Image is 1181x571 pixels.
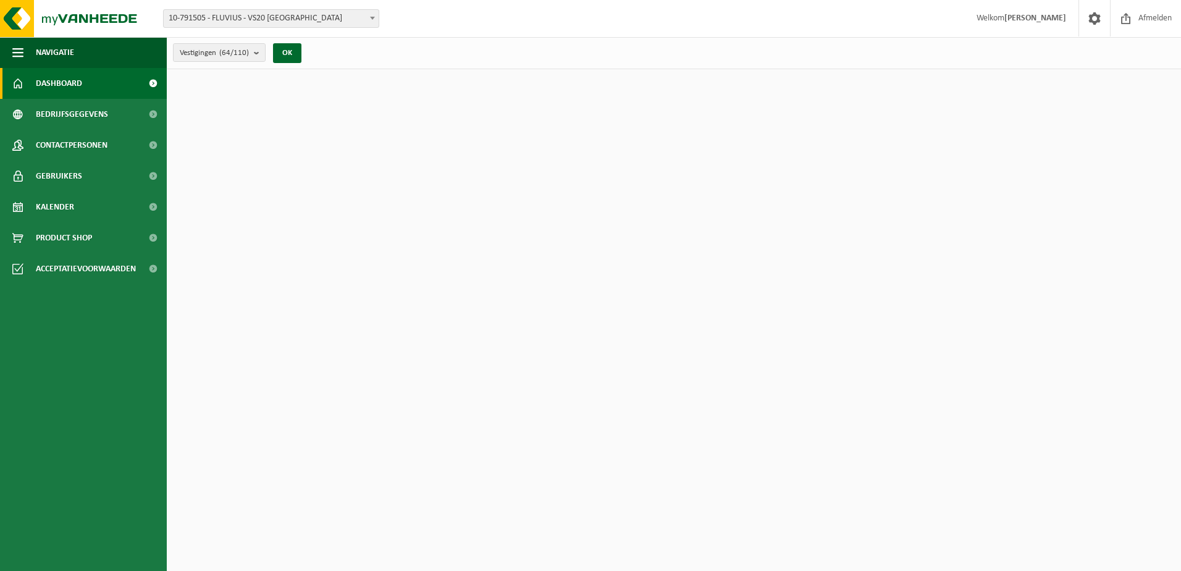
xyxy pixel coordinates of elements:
[36,37,74,68] span: Navigatie
[36,161,82,192] span: Gebruikers
[36,99,108,130] span: Bedrijfsgegevens
[36,130,107,161] span: Contactpersonen
[219,49,249,57] count: (64/110)
[1004,14,1066,23] strong: [PERSON_NAME]
[36,222,92,253] span: Product Shop
[180,44,249,62] span: Vestigingen
[163,9,379,28] span: 10-791505 - FLUVIUS - VS20 ANTWERPEN
[173,43,266,62] button: Vestigingen(64/110)
[273,43,301,63] button: OK
[164,10,379,27] span: 10-791505 - FLUVIUS - VS20 ANTWERPEN
[36,192,74,222] span: Kalender
[36,68,82,99] span: Dashboard
[36,253,136,284] span: Acceptatievoorwaarden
